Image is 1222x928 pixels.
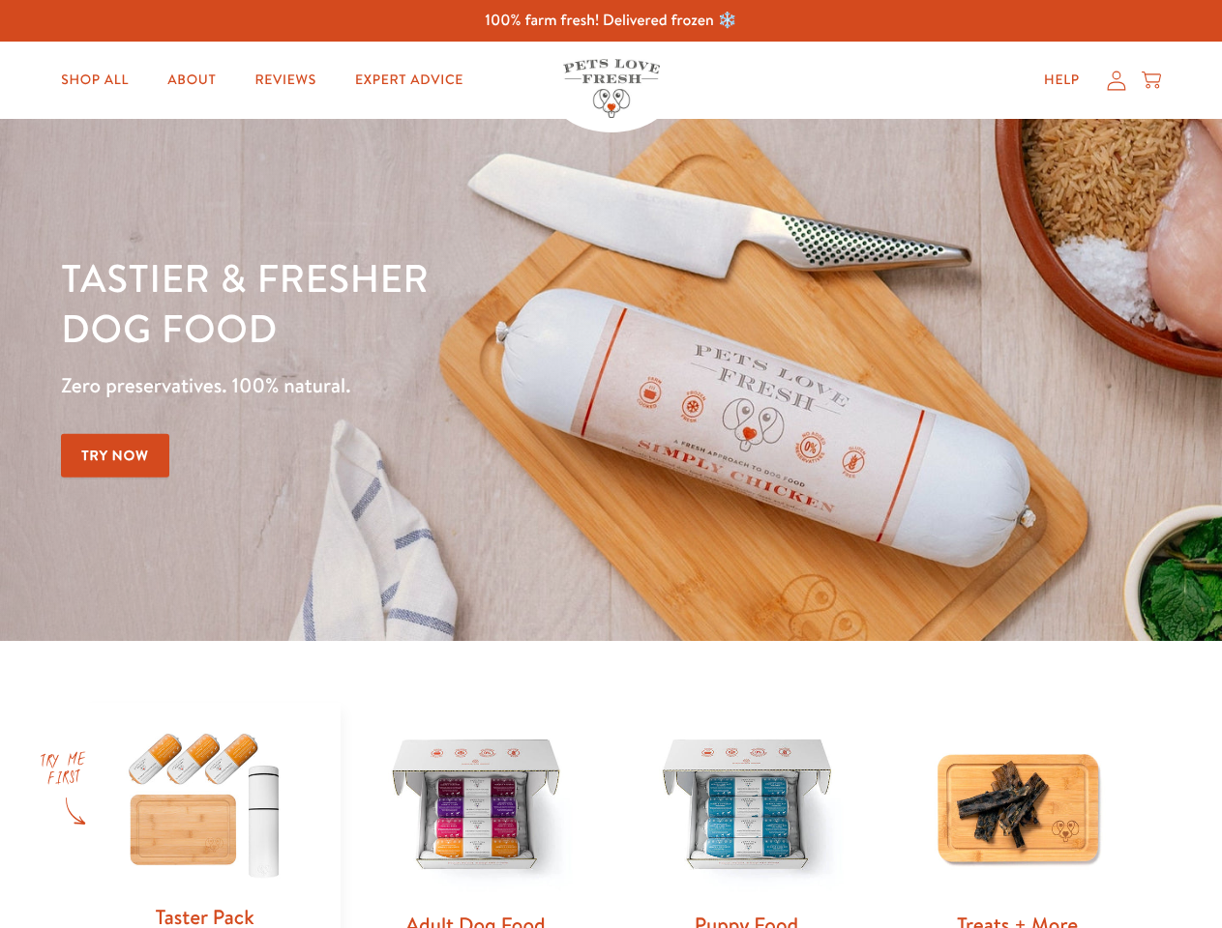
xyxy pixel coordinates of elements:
a: Expert Advice [340,61,479,100]
h1: Tastier & fresher dog food [61,252,794,353]
a: About [152,61,231,100]
a: Help [1028,61,1095,100]
img: Pets Love Fresh [563,59,660,118]
a: Try Now [61,434,169,478]
a: Reviews [239,61,331,100]
a: Shop All [45,61,144,100]
p: Zero preservatives. 100% natural. [61,368,794,403]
